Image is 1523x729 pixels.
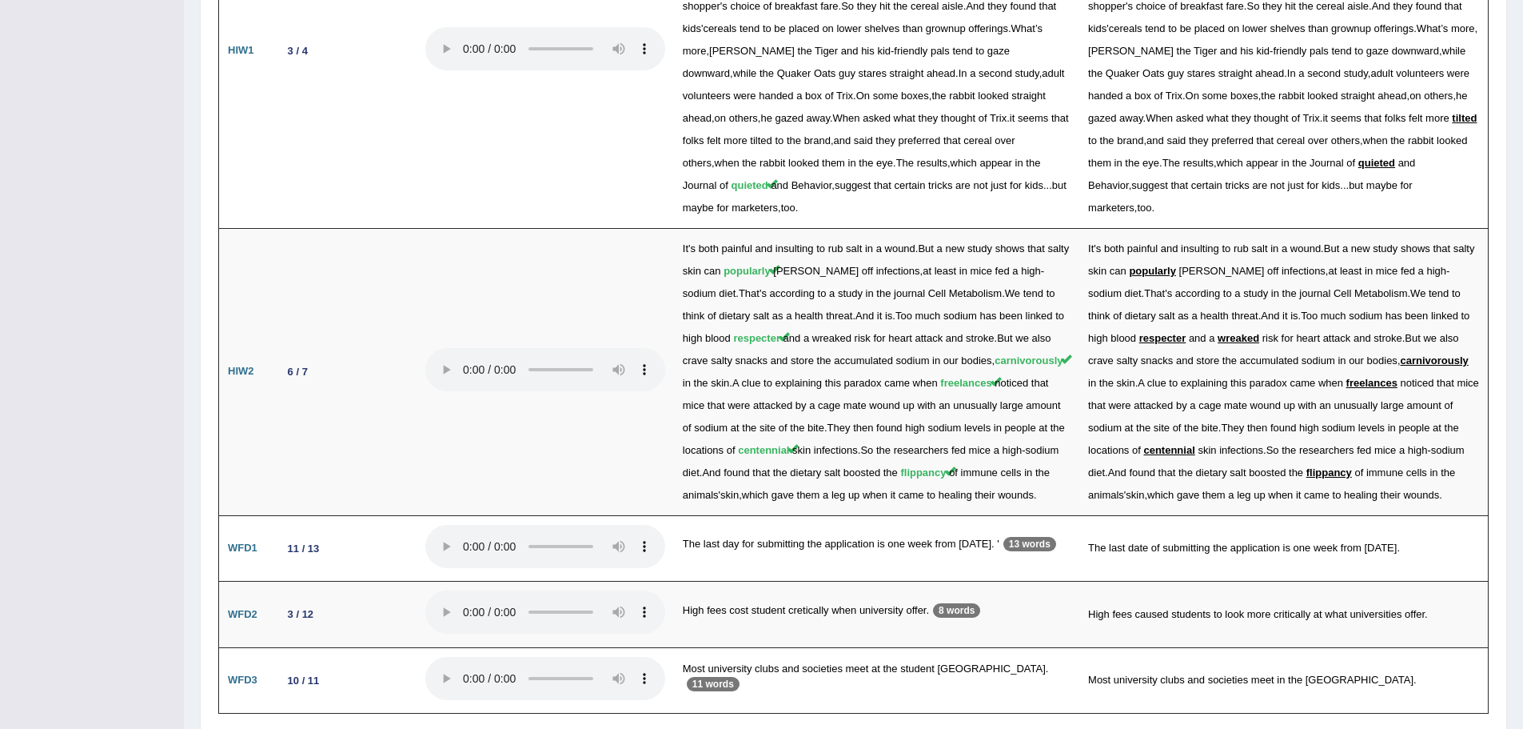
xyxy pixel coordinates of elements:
[1088,202,1134,214] span: marketers
[1146,112,1173,124] span: When
[760,157,786,169] span: rabbit
[1398,157,1416,169] span: and
[1180,22,1191,34] span: be
[1187,67,1215,79] span: stares
[1324,242,1340,254] span: But
[927,67,955,79] span: ahead
[1027,242,1045,254] span: that
[937,242,943,254] span: a
[683,179,717,191] span: Journal
[722,242,752,254] span: painful
[896,157,914,169] span: The
[1088,112,1116,124] span: gazed
[943,134,961,146] span: that
[1142,157,1159,169] span: eye
[834,134,851,146] span: and
[1088,134,1097,146] span: to
[720,179,728,191] span: of
[1176,112,1204,124] span: asked
[952,45,972,57] span: tend
[963,134,991,146] span: cereal
[775,112,803,124] span: gazed
[1202,90,1228,102] span: some
[1255,67,1284,79] span: ahead
[1100,134,1114,146] span: the
[876,157,893,169] span: eye
[991,179,1007,191] span: just
[959,67,967,79] span: In
[899,134,941,146] span: preferred
[798,45,812,57] span: the
[901,90,929,102] span: boxes
[1161,242,1178,254] span: and
[1310,45,1329,57] span: pals
[935,265,956,277] span: least
[1088,179,1129,191] span: Behavior
[683,112,712,124] span: ahead
[742,157,756,169] span: the
[1177,45,1191,57] span: the
[816,242,825,254] span: to
[1119,112,1142,124] span: away
[1306,179,1318,191] span: for
[756,242,773,254] span: and
[1218,67,1253,79] span: straight
[979,112,987,124] span: of
[683,242,688,254] span: It
[987,45,1010,57] span: gaze
[1125,157,1139,169] span: the
[968,22,1008,34] span: offerings
[1246,157,1278,169] span: appear
[715,157,740,169] span: when
[1170,179,1188,191] span: that
[1409,90,1421,102] span: on
[822,22,833,34] span: on
[1351,242,1370,254] span: new
[828,242,843,254] span: rub
[804,134,831,146] span: brand
[1088,67,1102,79] span: the
[926,22,966,34] span: grownup
[1038,22,1043,34] span: s
[788,157,819,169] span: looked
[1088,22,1106,34] span: kids
[1134,90,1151,102] span: box
[707,134,720,146] span: felt
[1298,67,1304,79] span: a
[975,45,984,57] span: to
[1425,112,1449,124] span: more
[1358,157,1395,169] span: quieted
[1273,45,1306,57] span: friendly
[683,157,712,169] span: others
[822,157,845,169] span: them
[1322,112,1328,124] span: it
[1364,112,1381,124] span: that
[1447,67,1469,79] span: were
[951,157,977,169] span: which
[724,265,771,277] span: popularly
[874,179,891,191] span: that
[1206,112,1228,124] span: what
[1110,265,1126,277] span: can
[1211,134,1254,146] span: preferred
[1341,90,1375,102] span: straight
[1401,179,1413,191] span: for
[1308,134,1328,146] span: over
[1021,265,1041,277] span: high
[1310,157,1344,169] span: Journal
[1251,242,1267,254] span: salt
[281,42,314,59] div: 3 / 4
[865,242,873,254] span: in
[1417,22,1441,34] span: What
[704,265,721,277] span: can
[1366,45,1389,57] span: gaze
[1240,45,1254,57] span: his
[894,45,927,57] span: friendly
[877,45,891,57] span: kid
[1154,90,1163,102] span: of
[1252,179,1267,191] span: are
[1220,45,1238,57] span: and
[1025,179,1043,191] span: kids
[1370,67,1393,79] span: adult
[1096,242,1102,254] span: s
